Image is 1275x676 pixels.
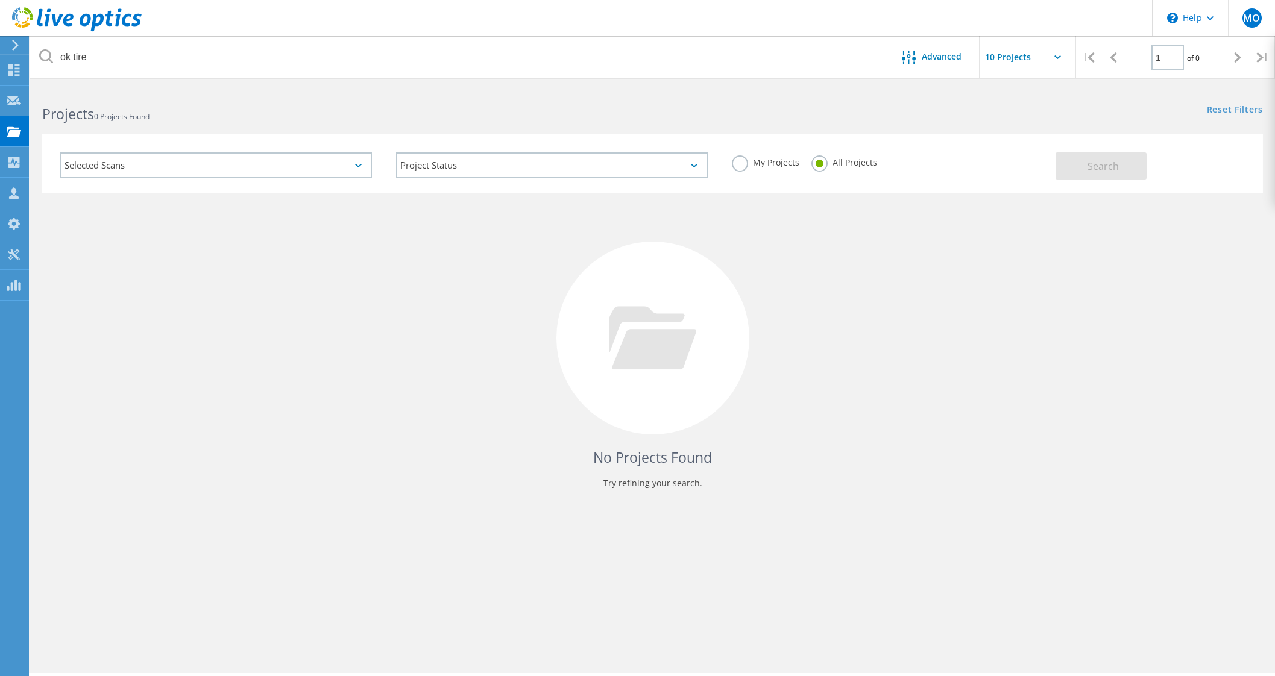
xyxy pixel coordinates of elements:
label: My Projects [732,155,799,167]
div: Project Status [396,152,708,178]
svg: \n [1167,13,1178,23]
span: of 0 [1187,53,1200,63]
div: | [1250,36,1275,79]
span: Search [1088,160,1119,173]
input: Search projects by name, owner, ID, company, etc [30,36,884,78]
b: Projects [42,104,94,124]
label: All Projects [811,155,877,167]
button: Search [1056,152,1147,180]
h4: No Projects Found [54,448,1251,468]
span: Advanced [922,52,962,61]
span: 0 Projects Found [94,111,150,122]
div: Selected Scans [60,152,372,178]
span: MO [1243,13,1260,23]
p: Try refining your search. [54,474,1251,493]
a: Reset Filters [1207,105,1263,116]
div: | [1076,36,1101,79]
a: Live Optics Dashboard [12,25,142,34]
